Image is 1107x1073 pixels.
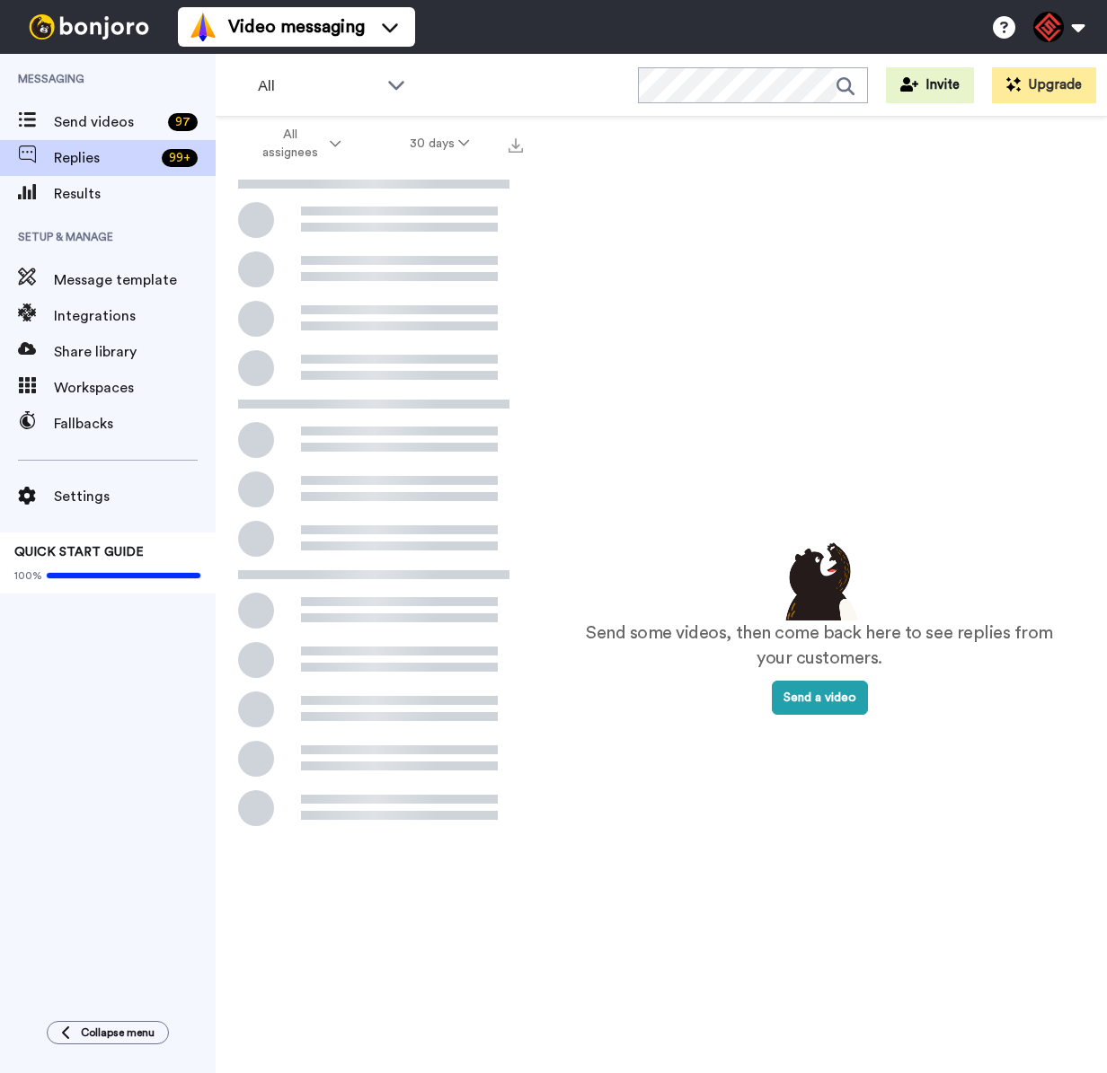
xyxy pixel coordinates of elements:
[14,546,144,558] span: QUICK START GUIDE
[54,341,216,363] span: Share library
[54,147,155,169] span: Replies
[81,1025,155,1040] span: Collapse menu
[228,14,365,40] span: Video messaging
[772,691,868,704] a: Send a video
[54,111,161,133] span: Send videos
[14,568,42,583] span: 100%
[54,305,216,327] span: Integrations
[258,75,378,97] span: All
[568,620,1071,672] p: Send some videos, then come back here to see replies from your customers.
[54,377,216,399] span: Workspaces
[509,138,523,153] img: export.svg
[992,67,1096,103] button: Upgrade
[775,538,864,620] img: results-emptystates.png
[376,128,504,160] button: 30 days
[47,1021,169,1044] button: Collapse menu
[54,413,216,435] span: Fallbacks
[168,113,198,131] div: 97
[162,149,198,167] div: 99 +
[54,269,216,291] span: Message template
[189,13,217,41] img: vm-color.svg
[503,130,528,157] button: Export all results that match these filters now.
[886,67,974,103] button: Invite
[54,183,216,205] span: Results
[54,486,216,507] span: Settings
[22,14,156,40] img: bj-logo-header-white.svg
[772,681,868,715] button: Send a video
[219,119,376,169] button: All assignees
[253,126,326,162] span: All assignees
